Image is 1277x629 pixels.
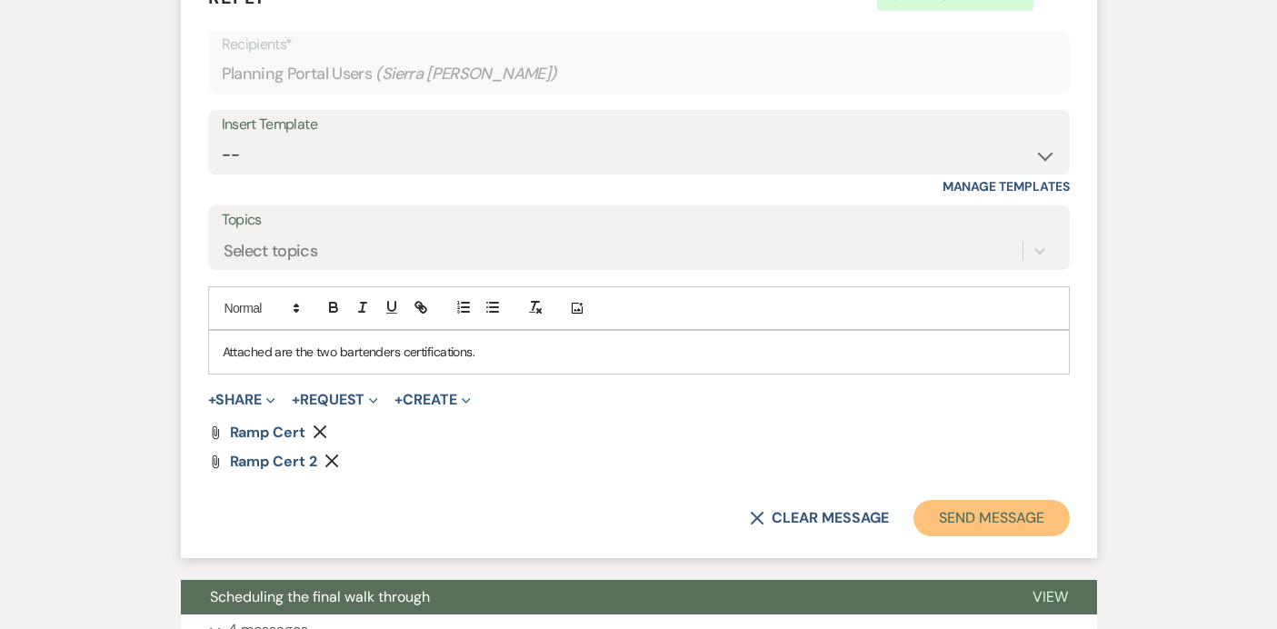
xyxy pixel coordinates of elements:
span: ( Sierra [PERSON_NAME] ) [375,62,557,86]
a: Ramp Cert [230,425,305,440]
button: Request [292,393,378,407]
span: Ramp Cert [230,423,305,442]
div: Planning Portal Users [222,56,1056,92]
button: Send Message [913,500,1069,536]
p: Attached are the two bartenders certifications. [223,342,1055,362]
span: View [1033,587,1068,606]
button: View [1003,580,1097,614]
span: + [208,393,216,407]
button: Create [394,393,470,407]
span: Ramp Cert 2 [230,452,317,471]
button: Scheduling the final walk through [181,580,1003,614]
button: Clear message [750,511,888,525]
div: Insert Template [222,112,1056,138]
a: Manage Templates [943,178,1070,195]
a: Ramp Cert 2 [230,454,317,469]
span: Scheduling the final walk through [210,587,430,606]
label: Topics [222,207,1056,234]
button: Share [208,393,276,407]
div: Select topics [224,239,318,264]
span: + [292,393,300,407]
p: Recipients* [222,33,1056,56]
span: + [394,393,403,407]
